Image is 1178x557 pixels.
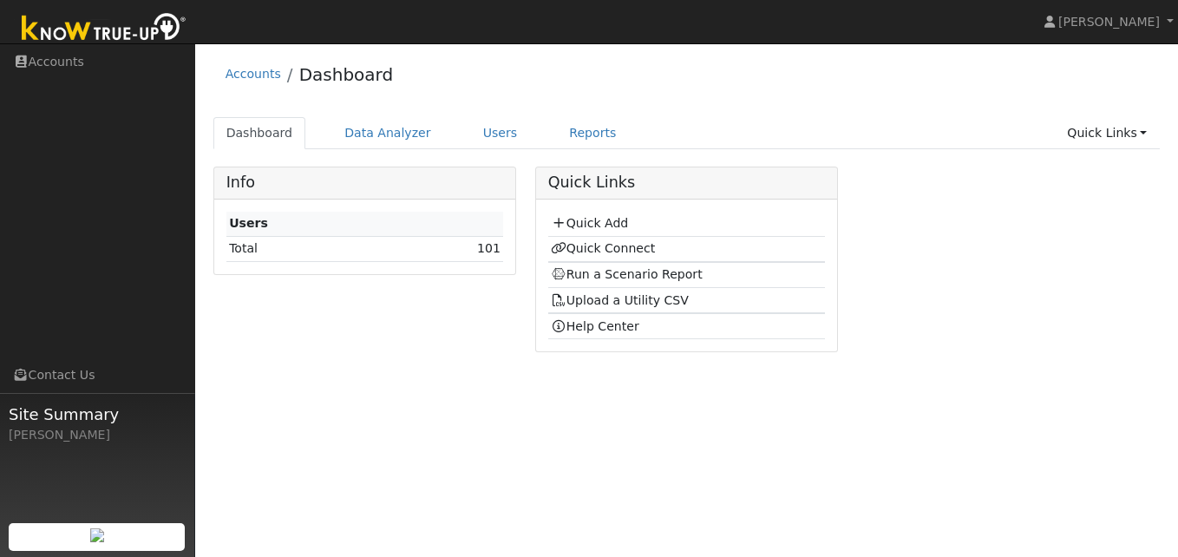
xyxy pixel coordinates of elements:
div: [PERSON_NAME] [9,426,186,444]
img: Know True-Up [13,10,195,49]
a: Dashboard [213,117,306,149]
a: Quick Links [1054,117,1160,149]
span: Site Summary [9,403,186,426]
img: retrieve [90,528,104,542]
a: Users [470,117,531,149]
span: [PERSON_NAME] [1058,15,1160,29]
a: Reports [556,117,629,149]
a: Dashboard [299,64,394,85]
a: Accounts [226,67,281,81]
a: Data Analyzer [331,117,444,149]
